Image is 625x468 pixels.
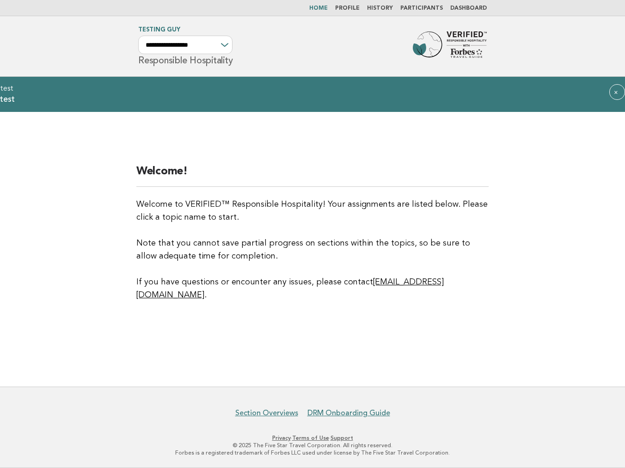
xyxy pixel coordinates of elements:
a: History [367,6,393,11]
h1: Responsible Hospitality [138,27,233,65]
a: Support [331,435,353,441]
a: [EMAIL_ADDRESS][DOMAIN_NAME] [136,278,444,299]
a: Terms of Use [292,435,329,441]
a: Participants [400,6,443,11]
a: Profile [335,6,360,11]
h2: Welcome! [136,164,489,187]
a: Section Overviews [235,408,298,418]
p: Forbes is a registered trademark of Forbes LLC used under license by The Five Star Travel Corpora... [30,449,595,456]
a: Privacy [272,435,291,441]
a: Home [309,6,328,11]
p: · · [30,434,595,442]
p: Welcome to VERIFIED™ Responsible Hospitality! Your assignments are listed below. Please click a t... [136,198,489,302]
a: DRM Onboarding Guide [307,408,390,418]
p: © 2025 The Five Star Travel Corporation. All rights reserved. [30,442,595,449]
a: Dashboard [450,6,487,11]
img: Forbes Travel Guide [413,31,487,61]
a: Testing Guy [138,27,180,33]
a: × [609,84,625,100]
